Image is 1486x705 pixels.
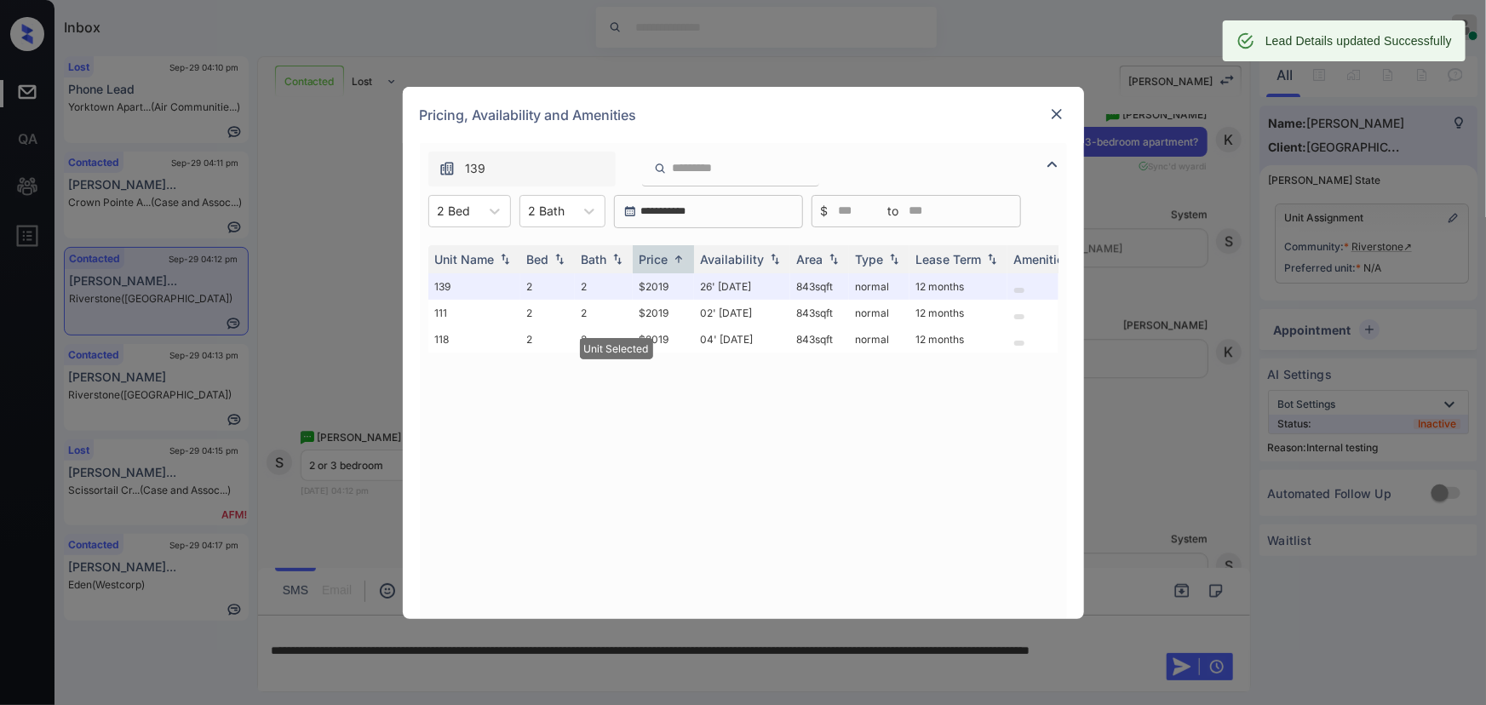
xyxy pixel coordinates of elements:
[609,253,626,265] img: sorting
[916,252,982,267] div: Lease Term
[694,300,790,326] td: 02' [DATE]
[633,326,694,352] td: $2019
[551,253,568,265] img: sorting
[1014,252,1071,267] div: Amenities
[1048,106,1065,123] img: close
[439,160,456,177] img: icon-zuma
[849,326,909,352] td: normal
[670,253,687,266] img: sorting
[527,252,549,267] div: Bed
[428,273,520,300] td: 139
[825,253,842,265] img: sorting
[797,252,823,267] div: Area
[633,300,694,326] td: $2019
[909,326,1007,352] td: 12 months
[633,273,694,300] td: $2019
[428,326,520,352] td: 118
[849,273,909,300] td: normal
[909,273,1007,300] td: 12 months
[790,326,849,352] td: 843 sqft
[435,252,495,267] div: Unit Name
[888,202,899,221] span: to
[790,300,849,326] td: 843 sqft
[1265,26,1452,56] div: Lead Details updated Successfully
[496,253,514,265] img: sorting
[466,159,486,178] span: 139
[575,273,633,300] td: 2
[520,273,575,300] td: 2
[1042,154,1063,175] img: icon-zuma
[582,252,607,267] div: Bath
[428,300,520,326] td: 111
[520,326,575,352] td: 2
[790,273,849,300] td: 843 sqft
[575,300,633,326] td: 2
[856,252,884,267] div: Type
[909,300,1007,326] td: 12 months
[821,202,829,221] span: $
[575,326,633,352] td: 2
[694,326,790,352] td: 04' [DATE]
[520,300,575,326] td: 2
[849,300,909,326] td: normal
[640,252,668,267] div: Price
[654,161,667,176] img: icon-zuma
[403,87,1084,143] div: Pricing, Availability and Amenities
[766,253,783,265] img: sorting
[984,253,1001,265] img: sorting
[886,253,903,265] img: sorting
[701,252,765,267] div: Availability
[694,273,790,300] td: 26' [DATE]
